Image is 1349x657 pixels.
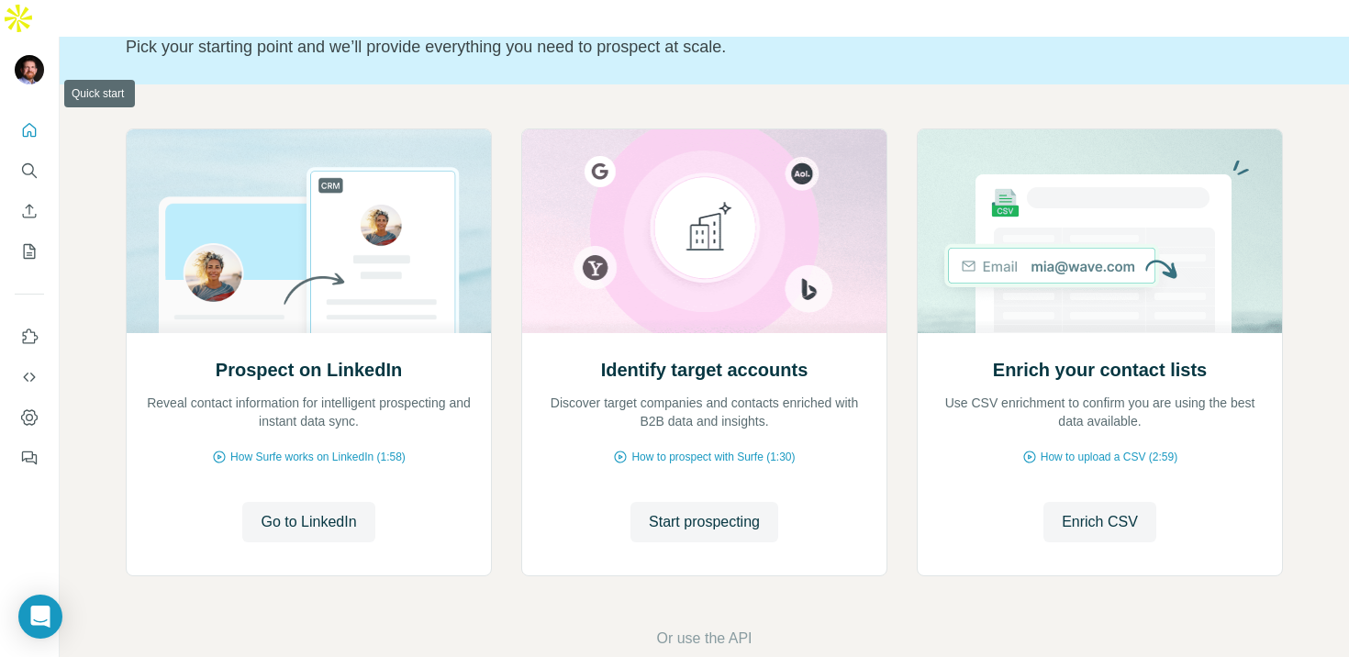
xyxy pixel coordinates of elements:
[630,502,778,542] button: Start prospecting
[649,511,760,533] span: Start prospecting
[242,502,374,542] button: Go to LinkedIn
[1041,449,1177,465] span: How to upload a CSV (2:59)
[15,235,44,268] button: My lists
[261,511,356,533] span: Go to LinkedIn
[15,55,44,84] img: Avatar
[18,595,62,639] div: Open Intercom Messenger
[230,449,406,465] span: How Surfe works on LinkedIn (1:58)
[216,357,402,383] h2: Prospect on LinkedIn
[15,154,44,187] button: Search
[15,320,44,353] button: Use Surfe on LinkedIn
[15,361,44,394] button: Use Surfe API
[15,441,44,474] button: Feedback
[631,449,795,465] span: How to prospect with Surfe (1:30)
[521,129,887,333] img: Identify target accounts
[656,628,752,650] button: Or use the API
[541,394,868,430] p: Discover target companies and contacts enriched with B2B data and insights.
[145,394,473,430] p: Reveal contact information for intelligent prospecting and instant data sync.
[1062,511,1138,533] span: Enrich CSV
[601,357,808,383] h2: Identify target accounts
[1043,502,1156,542] button: Enrich CSV
[126,34,1010,60] p: Pick your starting point and we’ll provide everything you need to prospect at scale.
[15,195,44,228] button: Enrich CSV
[917,129,1283,333] img: Enrich your contact lists
[15,114,44,147] button: Quick start
[126,129,492,333] img: Prospect on LinkedIn
[936,394,1264,430] p: Use CSV enrichment to confirm you are using the best data available.
[993,357,1207,383] h2: Enrich your contact lists
[15,401,44,434] button: Dashboard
